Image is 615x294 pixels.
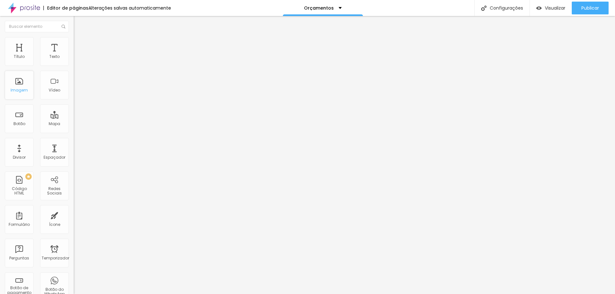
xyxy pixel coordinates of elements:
font: Temporizador [42,255,69,261]
font: Alterações salvas automaticamente [88,5,171,11]
font: Espaçador [44,155,65,160]
font: Orçamentos [304,5,334,11]
font: Formulário [9,222,30,227]
font: Perguntas [9,255,29,261]
font: Mapa [49,121,60,126]
font: Botão [13,121,25,126]
font: Editor de páginas [47,5,88,11]
font: Título [14,54,25,59]
font: Imagem [11,87,28,93]
img: view-1.svg [536,5,542,11]
button: Visualizar [530,2,572,14]
font: Ícone [49,222,60,227]
font: Publicar [581,5,599,11]
font: Vídeo [49,87,60,93]
font: Divisor [13,155,26,160]
button: Publicar [572,2,609,14]
img: Ícone [61,25,65,28]
font: Visualizar [545,5,565,11]
font: Código HTML [12,186,27,196]
font: Redes Sociais [47,186,62,196]
font: Configurações [490,5,523,11]
font: Texto [49,54,60,59]
input: Buscar elemento [5,21,69,32]
img: Ícone [481,5,487,11]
